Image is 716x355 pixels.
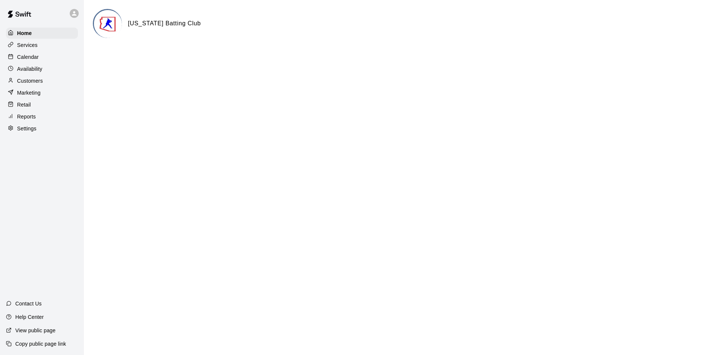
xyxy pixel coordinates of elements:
[94,10,122,38] img: Arizona Batting Club logo
[6,99,78,110] a: Retail
[6,75,78,86] a: Customers
[17,125,37,132] p: Settings
[6,63,78,75] a: Availability
[6,87,78,98] a: Marketing
[17,29,32,37] p: Home
[6,51,78,63] a: Calendar
[17,101,31,108] p: Retail
[6,39,78,51] a: Services
[6,28,78,39] a: Home
[6,111,78,122] a: Reports
[15,300,42,307] p: Contact Us
[15,327,56,334] p: View public page
[128,19,201,28] h6: [US_STATE] Batting Club
[17,113,36,120] p: Reports
[17,53,39,61] p: Calendar
[17,89,41,96] p: Marketing
[17,77,43,85] p: Customers
[17,41,38,49] p: Services
[6,123,78,134] a: Settings
[15,313,44,321] p: Help Center
[17,65,43,73] p: Availability
[15,340,66,348] p: Copy public page link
